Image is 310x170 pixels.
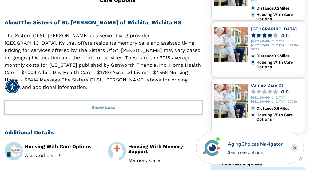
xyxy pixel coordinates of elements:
[256,13,303,22] div: Housing With Care Options
[251,89,303,94] a: 0.0
[25,153,99,158] li: Assisted Living
[128,144,202,154] div: Housing With Memory Support
[228,140,283,148] div: AgingChoices Navigator
[251,60,255,65] img: primary.svg
[256,54,303,58] div: Distance 0.2 Miles
[256,60,303,69] div: Housing With Care Options
[251,96,303,104] div: [GEOGRAPHIC_DATA], [GEOGRAPHIC_DATA], 67216
[251,6,255,10] img: distance.svg
[256,6,303,10] div: Distance 0.2 Miles
[25,144,99,149] div: Housing With Care Options
[291,144,298,152] div: Close
[251,40,303,51] div: [GEOGRAPHIC_DATA], [GEOGRAPHIC_DATA], 67218-3022
[281,33,289,38] div: 4.0
[256,106,303,111] div: Distance 0.5 Miles
[251,13,255,17] img: primary.svg
[251,83,285,88] a: Cameo Care Ctr
[256,113,303,122] div: Housing With Care Options
[251,106,255,111] img: distance.svg
[251,54,255,58] img: distance.svg
[5,101,202,114] button: Show Less
[251,113,255,117] img: primary.svg
[201,137,222,158] img: avatar
[251,26,297,31] a: [GEOGRAPHIC_DATA]
[251,33,303,38] a: 4.0
[5,32,202,91] p: The Sisters Of St. [PERSON_NAME] is a senior living provider in [GEOGRAPHIC_DATA], Ks that offers...
[5,129,202,136] h2: Additional Details
[281,89,289,94] div: 0.0
[228,149,283,156] div: See more options
[5,19,202,26] h2: About The Sisters of St. [PERSON_NAME] of Wichita, Wichita KS
[6,80,19,93] div: Accessibility Menu
[128,158,202,163] li: Memory Care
